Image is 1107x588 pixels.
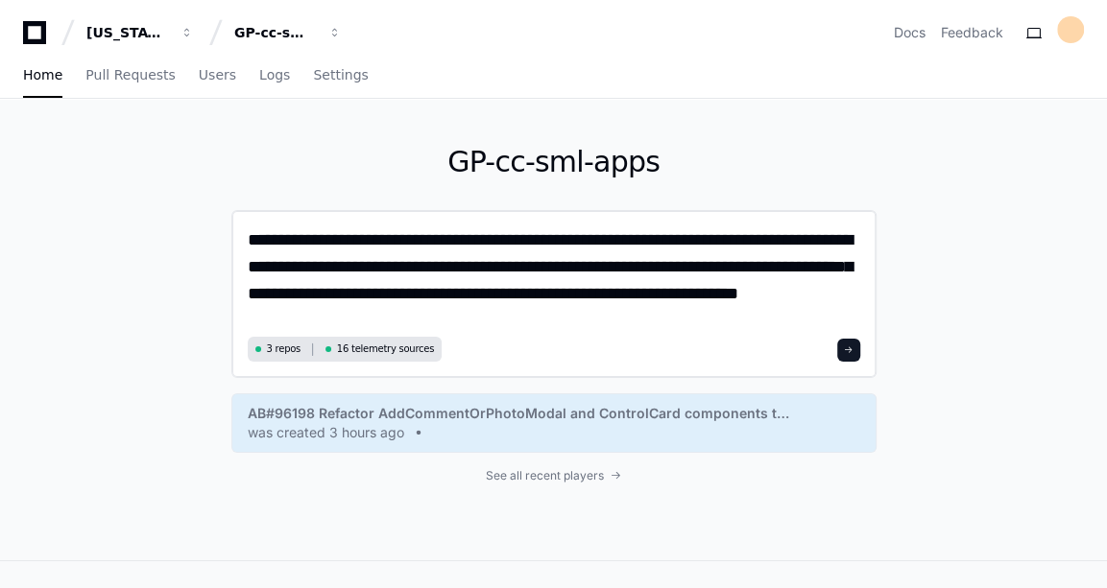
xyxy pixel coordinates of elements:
[248,404,860,442] a: AB#96198 Refactor AddCommentOrPhotoModal and ControlCard components t…was created 3 hours ago
[199,69,236,81] span: Users
[313,54,368,98] a: Settings
[248,404,789,423] span: AB#96198 Refactor AddCommentOrPhotoModal and ControlCard components t…
[79,15,202,50] button: [US_STATE] Pacific
[486,468,604,483] span: See all recent players
[259,69,290,81] span: Logs
[85,54,175,98] a: Pull Requests
[313,69,368,81] span: Settings
[23,69,62,81] span: Home
[894,23,926,42] a: Docs
[231,145,877,179] h1: GP-cc-sml-apps
[86,23,169,42] div: [US_STATE] Pacific
[231,468,877,483] a: See all recent players
[267,341,301,356] span: 3 repos
[941,23,1003,42] button: Feedback
[85,69,175,81] span: Pull Requests
[199,54,236,98] a: Users
[337,341,434,356] span: 16 telemetry sources
[248,423,404,442] span: was created 3 hours ago
[234,23,317,42] div: GP-cc-sml-apps
[259,54,290,98] a: Logs
[227,15,349,50] button: GP-cc-sml-apps
[23,54,62,98] a: Home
